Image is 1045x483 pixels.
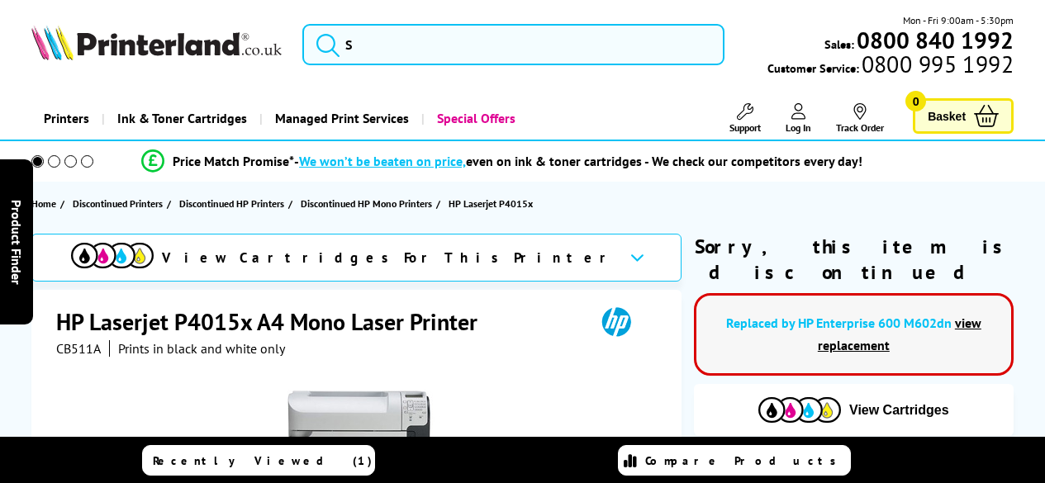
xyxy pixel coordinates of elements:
span: Ink & Toner Cartridges [117,97,247,140]
span: Product Finder [8,199,25,284]
span: HP Laserjet P4015x [449,195,533,212]
a: Recently Viewed (1) [142,445,375,476]
a: Home [31,195,60,212]
a: Replaced by HP Enterprise 600 M602dn [726,315,952,331]
a: Printers [31,97,102,140]
span: Discontinued HP Mono Printers [301,195,432,212]
span: Mon - Fri 9:00am - 5:30pm [903,12,1014,28]
span: Compare Products [645,453,845,468]
a: Printerland Logo [31,25,282,64]
i: Prints in black and white only [118,340,285,357]
a: Discontinued Printers [73,195,167,212]
input: S [302,24,724,65]
img: View Cartridges [71,243,154,268]
a: Log In [786,103,811,134]
h1: HP Laserjet P4015x A4 Mono Laser Printer [56,306,494,337]
span: 0800 995 1992 [859,56,1014,72]
span: CB511A [56,340,101,357]
a: Track Order [836,103,884,134]
a: Basket 0 [913,98,1014,134]
a: Compare Products [618,445,851,476]
img: Cartridges [758,397,841,423]
div: - even on ink & toner cartridges - We check our competitors every day! [294,153,862,169]
img: Printerland Logo [31,25,282,60]
a: Ink & Toner Cartridges [102,97,259,140]
a: Special Offers [421,97,528,140]
a: Managed Print Services [259,97,421,140]
a: view replacement [818,315,981,353]
a: HP Laserjet P4015x [449,195,537,212]
span: Sales: [824,36,854,52]
li: modal_Promise [8,147,995,176]
span: Price Match Promise* [173,153,294,169]
span: Support [729,121,761,134]
span: Recently Viewed (1) [153,453,373,468]
span: Discontinued HP Printers [179,195,284,212]
span: Customer Service: [767,56,1014,76]
a: 0800 840 1992 [854,32,1014,48]
span: Discontinued Printers [73,195,163,212]
b: 0800 840 1992 [857,25,1014,55]
span: Basket [928,105,966,127]
button: View Cartridges [706,396,1001,424]
span: We won’t be beaten on price, [299,153,466,169]
a: Discontinued HP Printers [179,195,288,212]
a: Discontinued HP Mono Printers [301,195,436,212]
span: Home [31,195,56,212]
span: View Cartridges For This Printer [162,249,616,267]
a: Support [729,103,761,134]
img: HP [578,306,654,337]
span: View Cartridges [849,403,949,418]
div: Sorry, this item is discontinued [694,234,1014,285]
span: 0 [905,91,926,111]
span: Log In [786,121,811,134]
